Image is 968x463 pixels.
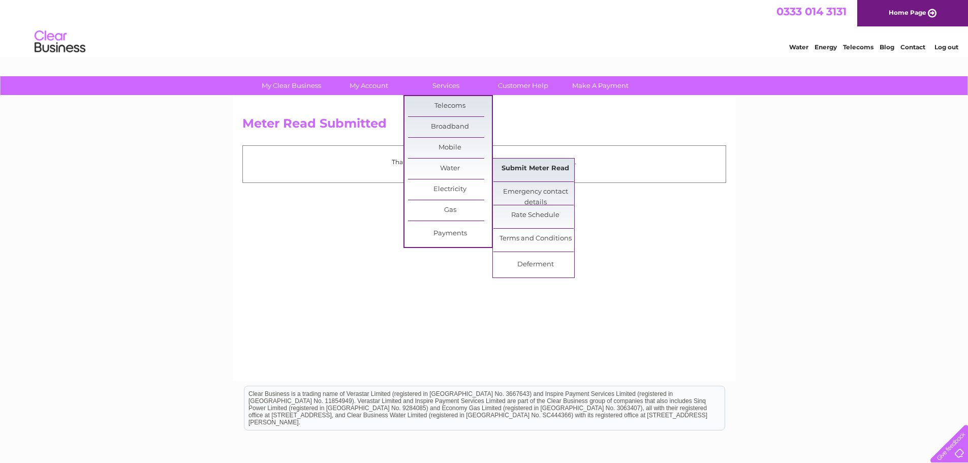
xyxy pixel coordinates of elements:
a: My Clear Business [249,76,333,95]
a: Payments [408,224,492,244]
a: Energy [815,43,837,51]
a: Emergency contact details [493,182,577,202]
a: Telecoms [843,43,873,51]
a: Electricity [408,179,492,200]
a: Make A Payment [558,76,642,95]
div: Clear Business is a trading name of Verastar Limited (registered in [GEOGRAPHIC_DATA] No. 3667643... [244,6,725,49]
a: Mobile [408,138,492,158]
a: Water [789,43,808,51]
h2: Meter Read Submitted [242,116,726,136]
a: Water [408,159,492,179]
a: Services [404,76,488,95]
a: Log out [934,43,958,51]
a: Customer Help [481,76,565,95]
a: My Account [327,76,411,95]
a: Terms and Conditions [493,229,577,249]
a: Telecoms [408,96,492,116]
a: Blog [880,43,894,51]
a: Deferment [493,255,577,275]
p: Thank you for your time, your meter read has been received. [248,157,721,167]
a: Broadband [408,117,492,137]
a: 0333 014 3131 [776,5,847,18]
img: logo.png [34,26,86,57]
a: Contact [900,43,925,51]
a: Rate Schedule [493,205,577,226]
a: Gas [408,200,492,221]
a: Submit Meter Read [493,159,577,179]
